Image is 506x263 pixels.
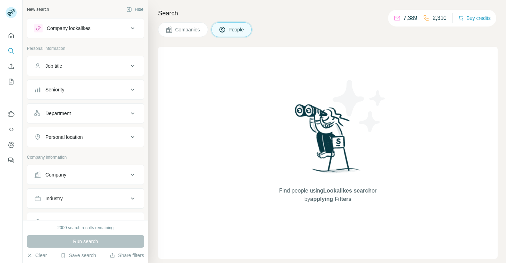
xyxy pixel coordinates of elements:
[175,26,201,33] span: Companies
[47,25,90,32] div: Company lookalikes
[229,26,245,33] span: People
[45,110,71,117] div: Department
[158,8,498,18] h4: Search
[58,225,114,231] div: 2000 search results remaining
[27,129,144,145] button: Personal location
[328,75,391,137] img: Surfe Illustration - Stars
[6,60,17,73] button: Enrich CSV
[27,20,144,37] button: Company lookalikes
[6,75,17,88] button: My lists
[27,214,144,231] button: HQ location
[27,105,144,122] button: Department
[27,154,144,160] p: Company information
[27,58,144,74] button: Job title
[323,188,372,194] span: Lookalikes search
[27,45,144,52] p: Personal information
[403,14,417,22] p: 7,389
[6,45,17,57] button: Search
[6,108,17,120] button: Use Surfe on LinkedIn
[27,166,144,183] button: Company
[27,6,49,13] div: New search
[27,190,144,207] button: Industry
[27,81,144,98] button: Seniority
[6,29,17,42] button: Quick start
[292,102,364,180] img: Surfe Illustration - Woman searching with binoculars
[45,86,64,93] div: Seniority
[60,252,96,259] button: Save search
[433,14,447,22] p: 2,310
[121,4,148,15] button: Hide
[272,187,384,203] span: Find people using or by
[6,138,17,151] button: Dashboard
[45,134,83,141] div: Personal location
[27,252,47,259] button: Clear
[110,252,144,259] button: Share filters
[6,123,17,136] button: Use Surfe API
[45,62,62,69] div: Job title
[45,171,66,178] div: Company
[6,154,17,166] button: Feedback
[45,195,63,202] div: Industry
[45,219,71,226] div: HQ location
[458,13,491,23] button: Buy credits
[310,196,351,202] span: applying Filters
